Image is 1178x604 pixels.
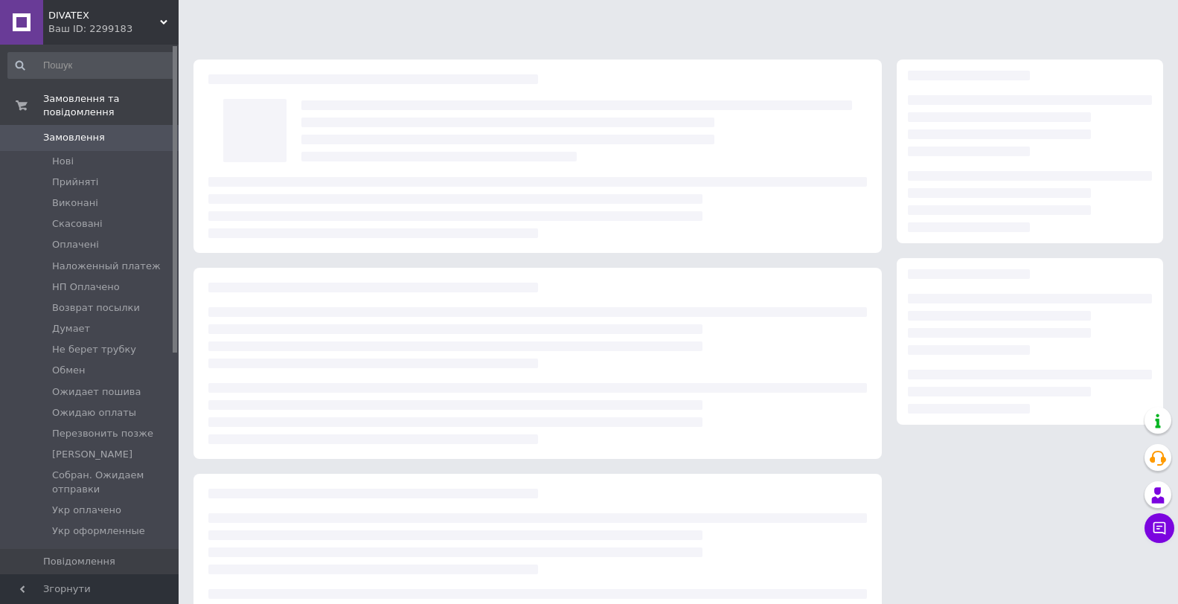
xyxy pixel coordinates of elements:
[7,52,176,79] input: Пошук
[52,280,120,294] span: HП Оплачено
[52,217,103,231] span: Скасовані
[52,469,174,495] span: Собран. Ожидаем отправки
[52,448,132,461] span: [PERSON_NAME]
[52,260,161,273] span: Hаложенный платеж
[52,196,98,210] span: Виконані
[43,555,115,568] span: Повідомлення
[43,92,179,119] span: Замовлення та повідомлення
[52,343,136,356] span: Не берет трубку
[52,322,90,335] span: Думает
[52,176,98,189] span: Прийняті
[43,131,105,144] span: Замовлення
[52,238,99,251] span: Оплачені
[52,524,145,538] span: Укр оформленные
[52,301,140,315] span: Возврат посылки
[52,155,74,168] span: Нові
[52,406,136,420] span: Ожидаю оплаты
[52,385,141,399] span: Ожидает пошива
[52,364,86,377] span: Обмен
[48,22,179,36] div: Ваш ID: 2299183
[52,504,121,517] span: Укр оплачено
[48,9,160,22] span: DIVATEX
[52,427,153,440] span: Перезвонить позже
[1145,513,1174,543] button: Чат з покупцем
